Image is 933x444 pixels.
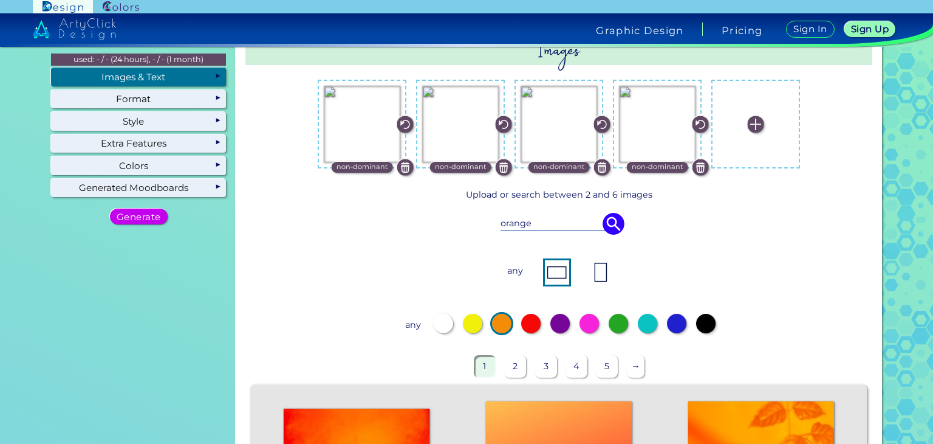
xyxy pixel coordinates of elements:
[474,355,496,378] p: 1
[337,162,388,173] p: non-dominant
[33,18,117,40] img: artyclick_design_logo_white_combined_path.svg
[844,21,896,37] a: Sign Up
[324,86,400,162] img: f954154c-f6f2-4a6c-951c-ecb414d8c5b8
[589,260,613,285] img: ex-mb-format-2.jpg
[51,68,226,86] div: Images & Text
[566,355,587,378] p: 4
[627,355,644,378] p: →
[851,24,889,33] h5: Sign Up
[402,314,424,336] p: any
[51,134,226,153] div: Extra Features
[422,86,499,162] img: 3ac272f1-e47e-4624-93ef-a2b7afde00e2
[245,34,872,65] h2: Images
[521,86,597,162] img: 582d6fe0-f337-4efc-b6e3-bf83a92a73f9
[51,156,226,175] div: Colors
[722,26,762,35] a: Pricing
[748,116,764,133] img: icon_plus_white.svg
[793,24,827,33] h5: Sign In
[596,355,618,378] p: 5
[51,54,226,66] p: used: - / - (24 hours), - / - (1 month)
[533,162,585,173] p: non-dominant
[51,112,226,130] div: Style
[250,188,867,202] p: Upload or search between 2 and 6 images
[619,86,695,162] img: fbd59e75-71bc-47b6-b180-7256cadb3fb7
[504,260,526,282] p: any
[545,260,569,285] img: ex-mb-format-1.jpg
[501,217,617,230] input: Search stock photos..
[596,26,683,35] h4: Graphic Design
[51,90,226,108] div: Format
[786,21,835,38] a: Sign In
[504,355,526,378] p: 2
[603,213,624,235] img: icon search
[632,162,683,173] p: non-dominant
[535,355,557,378] p: 3
[435,162,487,173] p: non-dominant
[103,1,139,13] img: ArtyClick Colors logo
[51,179,226,197] div: Generated Moodboards
[117,212,161,221] h5: Generate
